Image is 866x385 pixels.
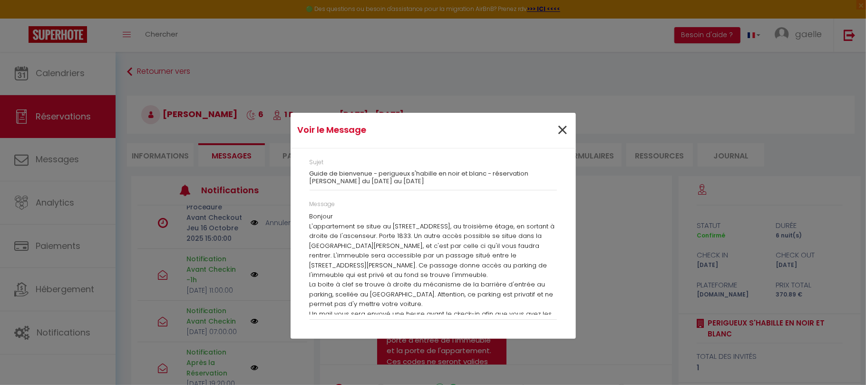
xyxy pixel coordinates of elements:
span: × [557,116,569,145]
p: La boite à clef se trouve à droite du mécanisme de la barrière d'entrée au parking, scellée au [G... [310,280,557,309]
h3: Guide de bienvenue - perigueux s'habille en noir et blanc - réservation [PERSON_NAME] du [DATE] a... [310,170,557,185]
h4: Voir le Message [298,123,474,137]
label: Message [310,200,335,209]
p: L'appartement se situe au [STREET_ADDRESS], au troisième étage, en sortant à droite de l'ascenseu... [310,222,557,280]
button: Close [557,120,569,141]
label: Sujet [310,158,324,167]
p: Bonjour [310,212,557,221]
p: Un mail vous sera envoyé une heure avant le ckeck-in afin que vous ayez les codes d'accès pour la... [310,309,557,348]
